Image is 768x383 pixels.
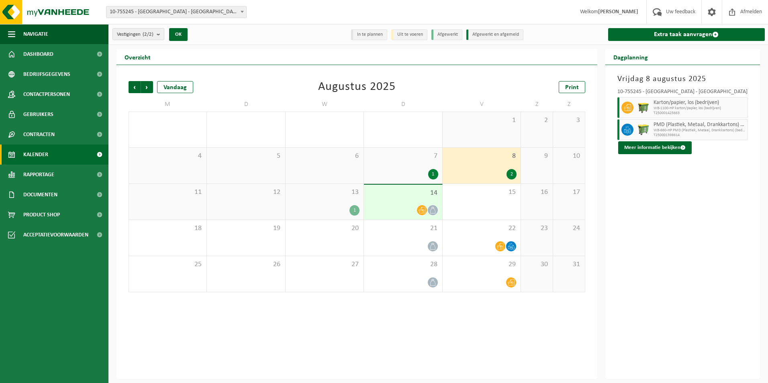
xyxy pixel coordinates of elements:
li: Afgewerkt en afgemeld [466,29,523,40]
count: (2/2) [143,32,153,37]
span: 30 [525,260,549,269]
div: 2 [507,169,517,179]
span: 31 [557,260,581,269]
span: 10-755245 - ZEELANDIA - WOMMELGEM [106,6,247,18]
td: M [129,97,207,112]
span: 3 [557,116,581,125]
div: 1 [349,205,359,216]
span: 2 [525,116,549,125]
button: OK [169,28,188,41]
div: Vandaag [157,81,193,93]
span: Vorige [129,81,141,93]
span: 16 [525,188,549,197]
span: Documenten [23,185,57,205]
span: Acceptatievoorwaarden [23,225,88,245]
span: 23 [525,224,549,233]
span: 6 [290,152,359,161]
a: Print [559,81,585,93]
span: T250001398614 [654,133,746,138]
span: 7 [368,152,438,161]
li: Uit te voeren [391,29,427,40]
span: Product Shop [23,205,60,225]
span: T250001425663 [654,111,746,116]
span: 8 [447,152,517,161]
button: Vestigingen(2/2) [112,28,164,40]
span: Navigatie [23,24,48,44]
span: 1 [447,116,517,125]
span: 18 [133,224,202,233]
span: 4 [133,152,202,161]
span: 5 [211,152,281,161]
span: Bedrijfsgegevens [23,64,70,84]
h2: Overzicht [116,49,159,65]
span: 13 [290,188,359,197]
span: 28 [368,260,438,269]
div: 1 [428,169,438,179]
strong: [PERSON_NAME] [598,9,638,15]
span: 27 [290,260,359,269]
span: 15 [447,188,517,197]
div: Augustus 2025 [318,81,396,93]
img: WB-1100-HPE-GN-50 [637,102,650,114]
span: 21 [368,224,438,233]
td: D [364,97,442,112]
h3: Vrijdag 8 augustus 2025 [617,73,748,85]
span: 29 [447,260,517,269]
span: 10 [557,152,581,161]
h2: Dagplanning [605,49,656,65]
span: Volgende [141,81,153,93]
span: Gebruikers [23,104,53,124]
span: WB-1100-HP karton/papier, los (bedrijven) [654,106,746,111]
img: WB-0660-HPE-GN-50 [637,124,650,136]
span: 20 [290,224,359,233]
li: In te plannen [351,29,387,40]
div: 10-755245 - [GEOGRAPHIC_DATA] - [GEOGRAPHIC_DATA] [617,89,748,97]
span: Dashboard [23,44,53,64]
td: V [443,97,521,112]
span: Print [565,84,579,91]
span: 10-755245 - ZEELANDIA - WOMMELGEM [106,6,246,18]
span: 9 [525,152,549,161]
span: Kalender [23,145,48,165]
td: Z [553,97,585,112]
li: Afgewerkt [431,29,462,40]
span: 24 [557,224,581,233]
span: 19 [211,224,281,233]
a: Extra taak aanvragen [608,28,765,41]
span: PMD (Plastiek, Metaal, Drankkartons) (bedrijven) [654,122,746,128]
span: Rapportage [23,165,54,185]
td: Z [521,97,553,112]
span: Contracten [23,124,55,145]
span: Karton/papier, los (bedrijven) [654,100,746,106]
td: W [286,97,364,112]
span: 11 [133,188,202,197]
button: Meer informatie bekijken [618,141,692,154]
span: 25 [133,260,202,269]
td: D [207,97,285,112]
span: Vestigingen [117,29,153,41]
span: 26 [211,260,281,269]
span: 17 [557,188,581,197]
span: 22 [447,224,517,233]
span: 12 [211,188,281,197]
span: Contactpersonen [23,84,70,104]
span: WB-660-HP PMD (Plastiek, Metaal, Drankkartons) (bedrijven) [654,128,746,133]
span: 14 [368,189,438,198]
